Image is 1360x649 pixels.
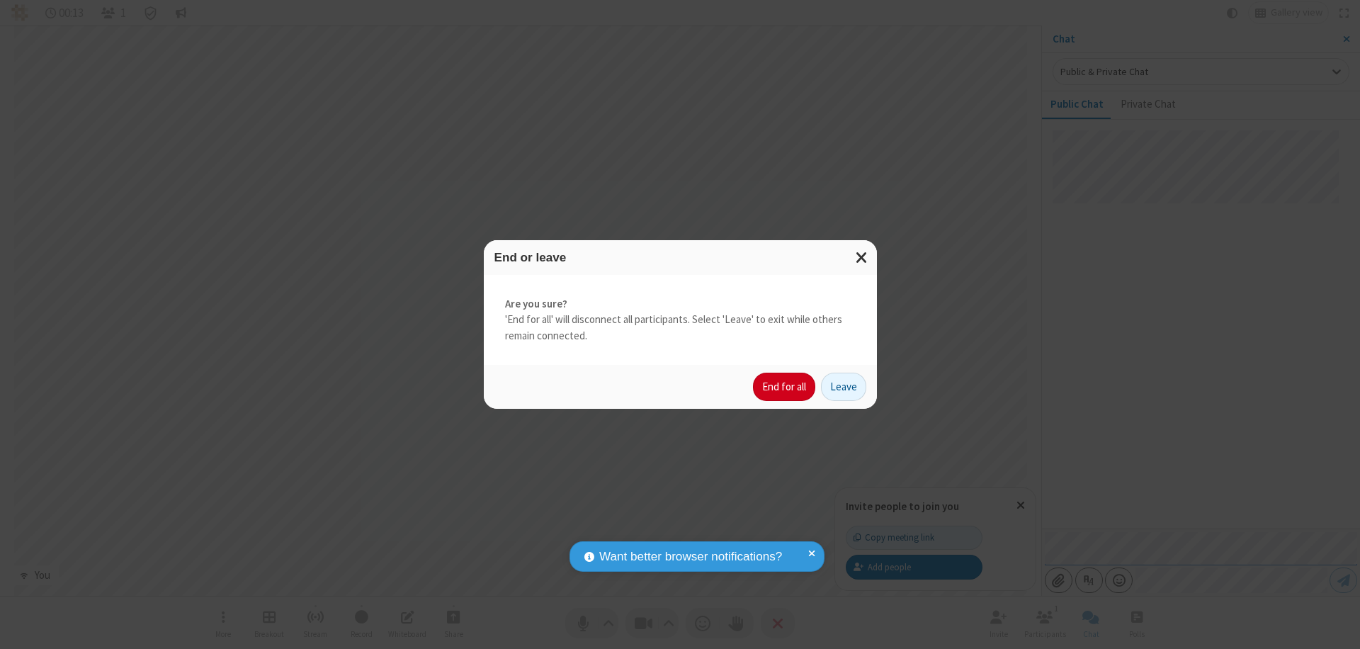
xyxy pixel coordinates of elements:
h3: End or leave [494,251,866,264]
div: 'End for all' will disconnect all participants. Select 'Leave' to exit while others remain connec... [484,275,877,366]
button: End for all [753,373,815,401]
strong: Are you sure? [505,296,856,312]
span: Want better browser notifications? [599,548,782,566]
button: Leave [821,373,866,401]
button: Close modal [847,240,877,275]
